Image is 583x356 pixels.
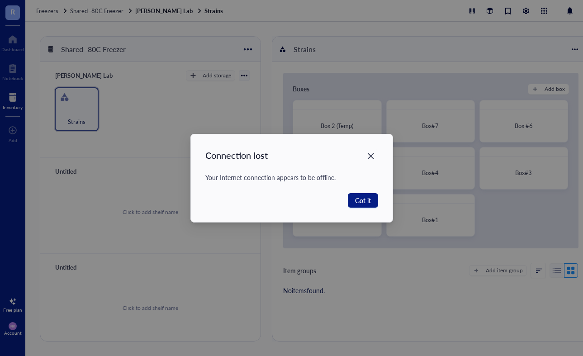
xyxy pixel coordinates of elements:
[348,193,378,208] button: Got it
[364,149,378,163] button: Close
[205,172,378,182] div: Your Internet connection appears to be offline.
[355,195,371,205] span: Got it
[364,151,378,161] span: Close
[205,149,378,161] div: Connection lost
